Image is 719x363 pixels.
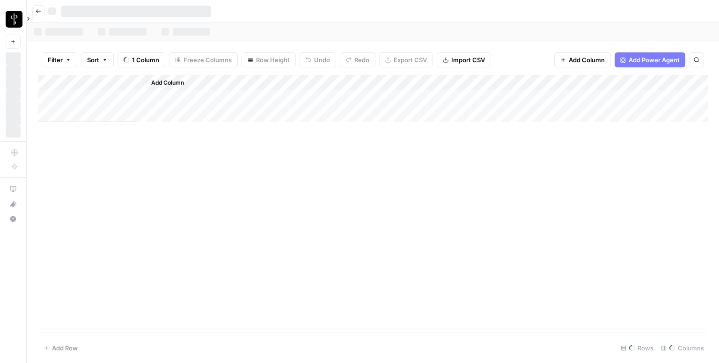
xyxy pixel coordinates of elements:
button: Import CSV [437,52,491,67]
span: Add Power Agent [629,55,680,65]
button: Redo [340,52,375,67]
button: Export CSV [379,52,433,67]
span: Undo [314,55,330,65]
button: Add Row [38,341,83,356]
button: Freeze Columns [169,52,238,67]
div: Rows [617,341,657,356]
button: Add Column [139,77,188,89]
button: Workspace: LP Production Workloads [6,7,21,31]
span: Freeze Columns [183,55,232,65]
span: Add Column [569,55,605,65]
button: Undo [300,52,336,67]
span: Filter [48,55,63,65]
span: Export CSV [394,55,427,65]
button: What's new? [6,196,21,211]
span: 1 Column [132,55,159,65]
button: Sort [81,52,114,67]
span: Redo [354,55,369,65]
span: Import CSV [451,55,485,65]
span: Row Height [256,55,290,65]
a: AirOps Academy [6,181,21,196]
div: What's new? [6,197,20,211]
button: 1 Column [117,52,165,67]
button: Help + Support [6,211,21,226]
span: Sort [87,55,99,65]
span: Add Row [52,343,78,353]
button: Add Column [554,52,611,67]
button: Add Power Agent [615,52,685,67]
img: LP Production Workloads Logo [6,11,22,28]
span: Add Column [151,79,184,87]
button: Row Height [242,52,296,67]
button: Filter [42,52,77,67]
div: Columns [657,341,708,356]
